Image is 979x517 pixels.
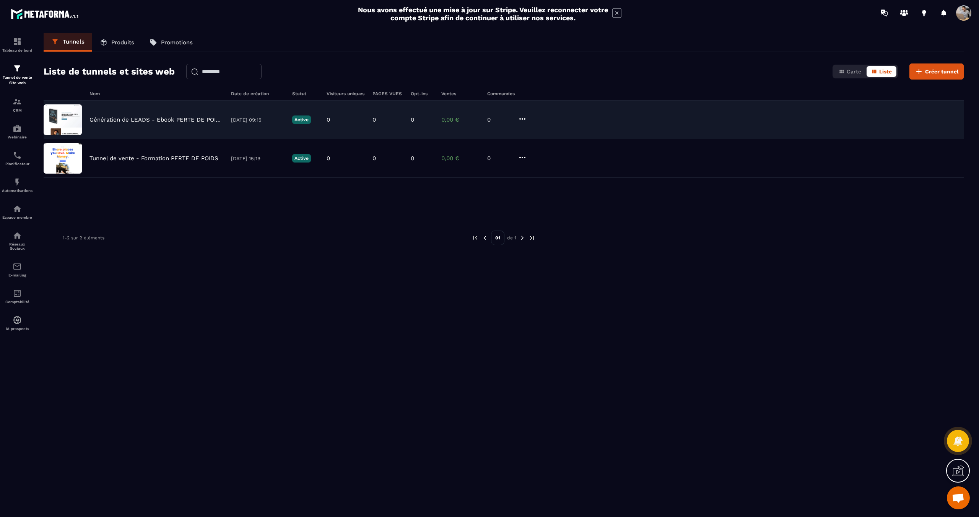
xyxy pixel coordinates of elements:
a: automationsautomationsEspace membre [2,198,33,225]
h6: Ventes [441,91,480,96]
img: prev [472,234,479,241]
img: automations [13,204,22,213]
img: scheduler [13,151,22,160]
p: 1-2 sur 2 éléments [63,235,104,241]
p: Tableau de bord [2,48,33,52]
p: Active [292,154,311,163]
p: 0,00 € [441,155,480,162]
p: 0 [327,155,330,162]
a: Tunnels [44,33,92,52]
img: email [13,262,22,271]
span: Carte [847,68,861,75]
img: image [44,104,82,135]
button: Liste [867,66,896,77]
p: Tunnel de vente - Formation PERTE DE POIDS [89,155,218,162]
h2: Liste de tunnels et sites web [44,64,175,79]
p: [DATE] 09:15 [231,117,285,123]
button: Carte [834,66,866,77]
h6: PAGES VUES [372,91,403,96]
p: Comptabilité [2,300,33,304]
img: accountant [13,289,22,298]
p: Produits [111,39,134,46]
p: Espace membre [2,215,33,219]
p: Promotions [161,39,193,46]
p: 0 [372,116,376,123]
p: de 1 [507,235,516,241]
img: next [529,234,535,241]
p: Tunnels [63,38,85,45]
a: formationformationCRM [2,91,33,118]
h2: Nous avons effectué une mise à jour sur Stripe. Veuillez reconnecter votre compte Stripe afin de ... [358,6,608,22]
p: Génération de LEADS - Ebook PERTE DE POIDS [89,116,223,123]
img: automations [13,124,22,133]
h6: Visiteurs uniques [327,91,365,96]
button: Créer tunnel [909,63,964,80]
h6: Date de création [231,91,285,96]
a: social-networksocial-networkRéseaux Sociaux [2,225,33,256]
p: IA prospects [2,327,33,331]
img: formation [13,64,22,73]
img: social-network [13,231,22,240]
p: Tunnel de vente Site web [2,75,33,86]
span: Liste [879,68,892,75]
p: 0,00 € [441,116,480,123]
a: automationsautomationsWebinaire [2,118,33,145]
p: Automatisations [2,189,33,193]
p: CRM [2,108,33,112]
a: Promotions [142,33,200,52]
p: Réseaux Sociaux [2,242,33,250]
img: image [44,143,82,174]
img: prev [481,234,488,241]
p: Webinaire [2,135,33,139]
h6: Opt-ins [411,91,434,96]
p: 0 [487,116,510,123]
a: accountantaccountantComptabilité [2,283,33,310]
p: 0 [372,155,376,162]
img: formation [13,37,22,46]
img: next [519,234,526,241]
img: automations [13,315,22,325]
p: Active [292,115,311,124]
img: logo [11,7,80,21]
p: 0 [487,155,510,162]
p: 0 [327,116,330,123]
h6: Commandes [487,91,515,96]
img: formation [13,97,22,106]
h6: Nom [89,91,223,96]
a: formationformationTunnel de vente Site web [2,58,33,91]
p: Planificateur [2,162,33,166]
div: Ouvrir le chat [947,486,970,509]
a: schedulerschedulerPlanificateur [2,145,33,172]
a: automationsautomationsAutomatisations [2,172,33,198]
p: [DATE] 15:19 [231,156,285,161]
img: automations [13,177,22,187]
span: Créer tunnel [925,68,959,75]
p: E-mailing [2,273,33,277]
p: 0 [411,116,414,123]
a: formationformationTableau de bord [2,31,33,58]
p: 01 [491,231,504,245]
a: Produits [92,33,142,52]
h6: Statut [292,91,319,96]
a: emailemailE-mailing [2,256,33,283]
p: 0 [411,155,414,162]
